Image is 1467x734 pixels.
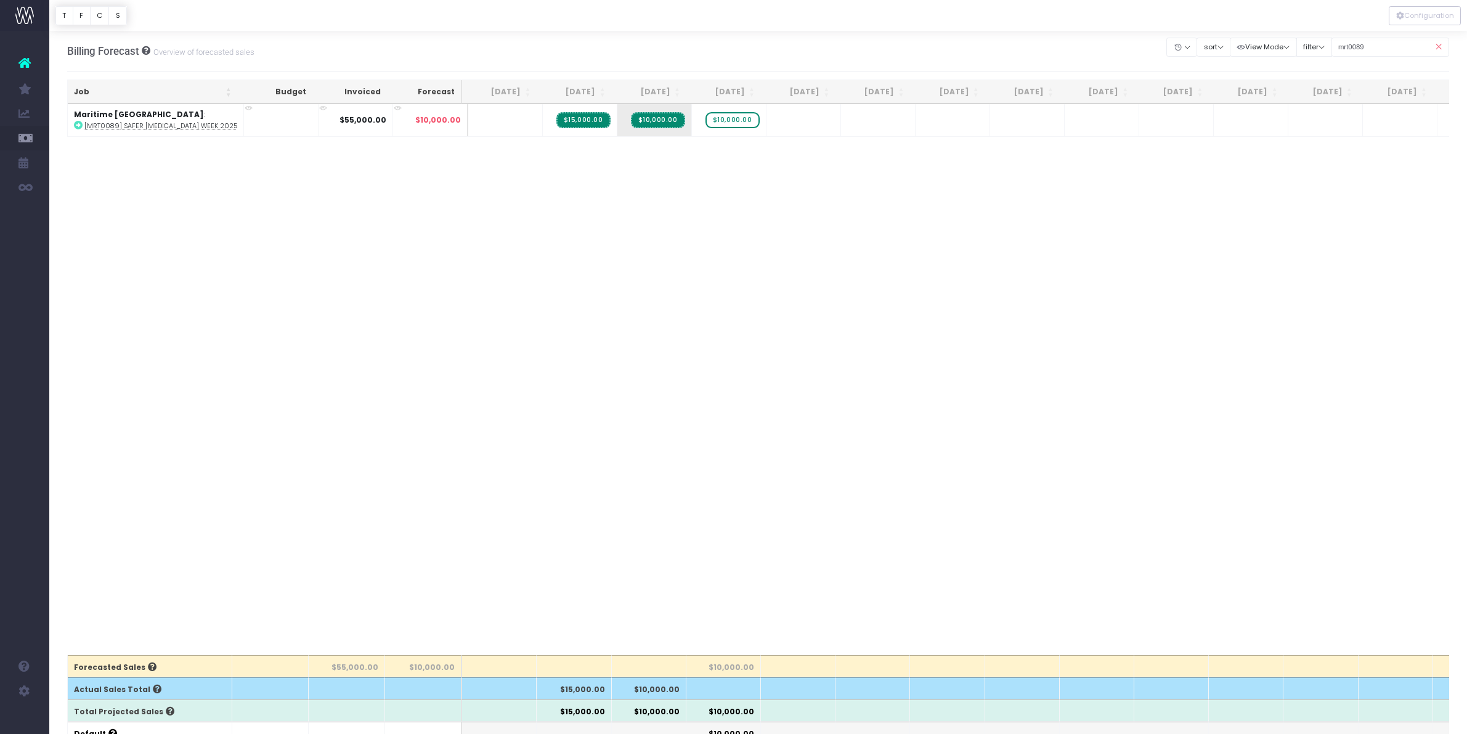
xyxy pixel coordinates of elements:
button: filter [1296,38,1332,57]
th: Jul 26: activate to sort column ascending [1283,80,1358,104]
th: Oct 25: activate to sort column ascending [611,80,686,104]
th: $10,000.00 [612,699,686,722]
th: $15,000.00 [537,677,611,699]
th: Total Projected Sales [68,699,233,722]
button: Configuration [1389,6,1461,25]
span: wayahead Sales Forecast Item [705,112,760,128]
th: Aug 25: activate to sort column ascending [462,80,537,104]
th: Actual Sales Total [68,677,233,699]
th: $10,000.00 [385,655,462,677]
th: Feb 26: activate to sort column ascending [910,80,985,104]
abbr: [MRT0089] Safer Boating Week 2025 [84,121,237,131]
th: $55,000.00 [309,655,385,677]
span: Billing Forecast [67,45,139,57]
span: Streamtime Invoice: INV-13564 – [MRT0089] Safer Boating Week 2025<br />Accrued income – actual bi... [631,112,685,128]
strong: Maritime [GEOGRAPHIC_DATA] [74,109,204,120]
th: Dec 25: activate to sort column ascending [761,80,835,104]
th: $10,000.00 [686,655,761,677]
th: Job: activate to sort column ascending [68,80,238,104]
button: S [108,6,127,25]
button: F [73,6,91,25]
th: May 26: activate to sort column ascending [1134,80,1209,104]
th: Invoiced [312,80,387,104]
th: Jan 26: activate to sort column ascending [835,80,910,104]
button: sort [1197,38,1230,57]
th: $10,000.00 [612,677,686,699]
small: Overview of forecasted sales [150,45,254,57]
input: Search... [1331,38,1450,57]
div: Vertical button group [1389,6,1461,25]
th: Mar 26: activate to sort column ascending [985,80,1060,104]
th: Forecast [387,80,462,104]
button: View Mode [1230,38,1297,57]
th: Aug 26: activate to sort column ascending [1359,80,1433,104]
th: $15,000.00 [537,699,611,722]
th: Sep 25: activate to sort column ascending [537,80,611,104]
th: Apr 26: activate to sort column ascending [1060,80,1134,104]
div: Vertical button group [55,6,127,25]
img: images/default_profile_image.png [15,709,34,728]
th: Budget [238,80,312,104]
span: Forecasted Sales [74,662,156,673]
span: $10,000.00 [415,115,461,126]
strong: $55,000.00 [339,115,386,125]
span: Streamtime Invoice: INV-13564 – [MRT0089] Safer Boating Week 2025<br />Accrued income – actual bi... [556,112,611,128]
th: Nov 25: activate to sort column ascending [686,80,761,104]
td: : [68,104,244,136]
button: T [55,6,73,25]
th: Jun 26: activate to sort column ascending [1209,80,1283,104]
button: C [90,6,110,25]
th: $10,000.00 [686,699,761,722]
